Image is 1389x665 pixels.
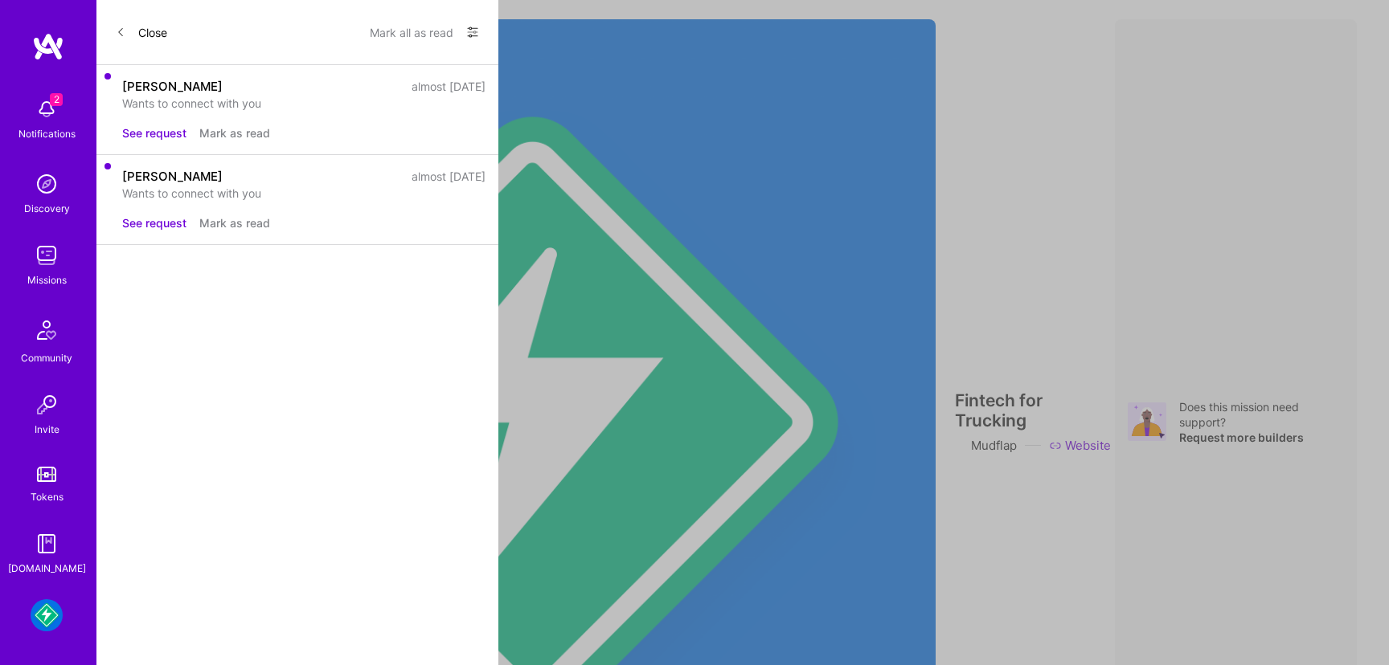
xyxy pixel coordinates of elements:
[122,124,186,141] button: See request
[24,200,70,217] div: Discovery
[8,560,86,577] div: [DOMAIN_NAME]
[122,95,486,112] div: Wants to connect with you
[122,214,186,231] button: See request
[122,168,223,185] div: [PERSON_NAME]
[27,271,67,288] div: Missions
[27,311,66,349] img: Community
[31,168,63,200] img: discovery
[31,239,63,271] img: teamwork
[27,599,67,631] a: Mudflap: Fintech for Trucking
[31,389,63,421] img: Invite
[31,528,63,560] img: guide book
[199,214,270,231] button: Mark as read
[31,599,63,631] img: Mudflap: Fintech for Trucking
[32,32,64,61] img: logo
[412,168,486,185] div: almost [DATE]
[50,93,63,106] span: 2
[31,488,64,505] div: Tokens
[31,93,63,125] img: bell
[412,78,486,95] div: almost [DATE]
[37,467,56,482] img: tokens
[122,185,486,202] div: Wants to connect with you
[35,421,59,438] div: Invite
[21,349,72,366] div: Community
[122,78,223,95] div: [PERSON_NAME]
[370,19,453,45] button: Mark all as read
[199,124,270,141] button: Mark as read
[116,19,167,45] button: Close
[18,125,76,142] div: Notifications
